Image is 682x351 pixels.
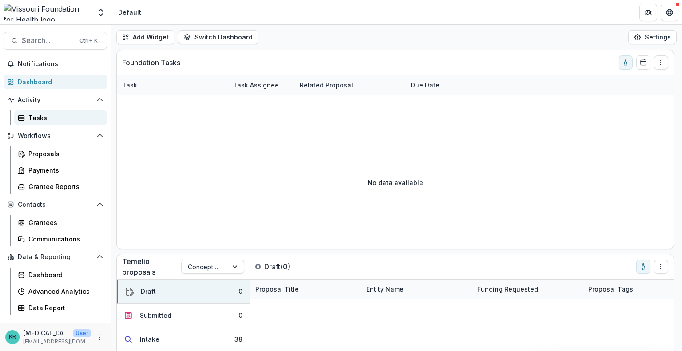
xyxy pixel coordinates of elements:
div: Task [117,75,228,95]
div: Due Date [405,75,472,95]
p: Draft ( 0 ) [264,261,331,272]
button: Notifications [4,57,107,71]
p: No data available [368,178,423,187]
a: Grantees [14,215,107,230]
button: Open entity switcher [95,4,107,21]
p: Temelio proposals [122,256,181,277]
div: 0 [238,287,242,296]
div: Funding Requested [472,284,543,294]
div: Funding Requested [472,280,583,299]
div: Communications [28,234,100,244]
a: Dashboard [14,268,107,282]
p: User [73,329,91,337]
button: Open Workflows [4,129,107,143]
button: toggle-assigned-to-me [619,55,633,70]
button: Switch Dashboard [178,30,258,44]
button: Calendar [636,55,650,70]
div: Dashboard [28,270,100,280]
button: Settings [628,30,677,44]
span: Workflows [18,132,93,140]
button: Drag [654,260,668,274]
p: [MEDICAL_DATA][PERSON_NAME] [23,328,69,338]
button: Get Help [661,4,678,21]
div: Proposal Title [250,280,361,299]
div: Task Assignee [228,80,284,90]
a: Proposals [14,146,107,161]
div: Proposal Tags [583,284,638,294]
div: Related Proposal [294,75,405,95]
div: Related Proposal [294,80,358,90]
button: Draft0 [117,280,250,304]
nav: breadcrumb [115,6,145,19]
div: Entity Name [361,284,409,294]
div: Task [117,80,143,90]
div: Due Date [405,80,445,90]
div: Intake [140,335,159,344]
a: Communications [14,232,107,246]
div: Payments [28,166,100,175]
button: Open Activity [4,93,107,107]
div: Submitted [140,311,171,320]
button: toggle-assigned-to-me [636,260,650,274]
div: Advanced Analytics [28,287,100,296]
div: 0 [238,311,242,320]
div: Draft [141,287,156,296]
p: Foundation Tasks [122,57,180,68]
div: Task Assignee [228,75,294,95]
div: Default [118,8,141,17]
a: Advanced Analytics [14,284,107,299]
div: Kyra Robinson [9,334,16,340]
button: Drag [654,55,668,70]
div: Proposal Title [250,284,304,294]
a: Tasks [14,110,107,125]
a: Payments [14,163,107,177]
div: Dashboard [18,77,100,87]
a: Grantee Reports [14,179,107,194]
div: Grantees [28,218,100,227]
div: 38 [234,335,242,344]
a: Data Report [14,300,107,315]
button: Open Data & Reporting [4,250,107,264]
div: Data Report [28,303,100,312]
span: Contacts [18,201,93,209]
button: Open Contacts [4,197,107,212]
button: Submitted0 [117,304,250,327]
div: Entity Name [361,280,472,299]
span: Activity [18,96,93,104]
p: [EMAIL_ADDRESS][DOMAIN_NAME] [23,338,91,346]
img: Missouri Foundation for Health logo [4,4,91,21]
span: Data & Reporting [18,253,93,261]
span: Search... [22,36,74,45]
div: Proposals [28,149,100,158]
div: Tasks [28,113,100,122]
button: Search... [4,32,107,50]
button: Partners [639,4,657,21]
button: Add Widget [116,30,174,44]
button: More [95,332,105,343]
div: Ctrl + K [78,36,99,46]
span: Notifications [18,60,103,68]
a: Dashboard [4,75,107,89]
div: Grantee Reports [28,182,100,191]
